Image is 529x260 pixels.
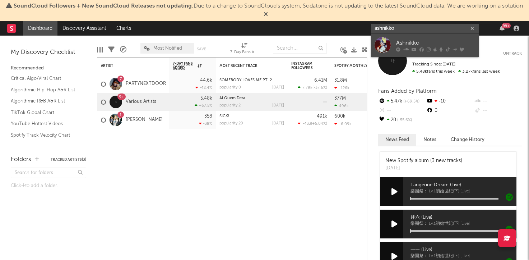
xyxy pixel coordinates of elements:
[302,122,311,126] span: -433
[273,43,327,54] input: Search...
[291,61,316,70] div: Instagram Followers
[101,64,155,68] div: Artist
[367,111,399,129] svg: Chart title
[378,106,426,115] div: --
[334,114,345,119] div: 600k
[204,114,212,119] div: 358
[367,75,399,93] svg: Chart title
[426,106,474,115] div: 0
[378,97,426,106] div: 5.47k
[219,104,241,108] div: popularity: 2
[126,99,156,105] a: Various Artists
[444,134,492,146] button: Change History
[272,122,284,126] div: [DATE]
[11,131,79,139] a: Spotify Track Velocity Chart
[371,33,479,57] a: Ashnikko
[197,47,206,51] button: Save
[426,97,474,106] div: -10
[410,213,516,222] span: 拜六 (Live)
[126,117,163,123] a: [PERSON_NAME]
[11,48,86,57] div: My Discovery Checklist
[153,46,182,51] span: Most Notified
[410,246,516,254] span: 一一 (Live)
[97,39,103,60] div: Edit Columns
[410,190,516,194] span: 樂團祭： Lv.1初始世紀(下) [Live]
[219,114,229,118] a: SICK!
[396,38,475,47] div: Ashnikko
[108,39,115,60] div: Filters
[219,78,272,82] a: SOMEBODY LOVES ME PT. 2
[11,168,86,178] input: Search for folders...
[264,12,268,18] span: Dismiss
[500,26,505,31] button: 99+
[219,122,243,126] div: popularity: 29
[219,96,284,100] div: Ai Quem Dera
[200,78,212,83] div: 44.6k
[14,3,192,9] span: SoundCloud Followers + New SoundCloud Releases not updating
[298,121,327,126] div: ( )
[317,114,327,119] div: 491k
[126,81,166,87] a: PARTYNEXTDOOR
[57,21,111,36] a: Discovery Assistant
[474,97,522,106] div: --
[195,85,212,90] div: -42.4 %
[334,64,388,68] div: Spotify Monthly Listeners
[334,122,352,126] div: -6.09k
[51,158,86,161] button: Tracked Artists(3)
[334,104,349,108] div: 496k
[11,120,79,128] a: YouTube Hottest Videos
[11,182,86,190] div: Click to add a folder.
[219,78,284,82] div: SOMEBODY LOVES ME PT. 2
[503,50,522,57] button: Untrack
[502,23,511,28] div: 99 +
[334,96,346,101] div: 377M
[11,64,86,73] div: Recommended
[111,21,136,36] a: Charts
[402,100,419,104] span: +69.5 %
[11,74,79,82] a: Critical Algo/Viral Chart
[385,165,462,172] div: [DATE]
[199,121,212,126] div: -38 %
[412,62,455,67] span: Tracking Since: [DATE]
[11,97,79,105] a: Algorithmic R&B A&R List
[11,155,31,164] div: Folders
[314,86,326,90] span: -37.6 %
[396,118,412,122] span: -55.6 %
[219,96,245,100] a: Ai Quem Dera
[334,86,349,90] div: -126k
[367,93,399,111] svg: Chart title
[195,103,212,108] div: +67.5 %
[385,157,462,165] div: New Spotify album (3 new tracks)
[302,86,312,90] span: 7.79k
[23,21,57,36] a: Dashboard
[474,106,522,115] div: --
[272,104,284,108] div: [DATE]
[298,85,327,90] div: ( )
[120,39,126,60] div: A&R Pipeline
[410,222,516,226] span: 樂團祭： Lv.1初始世紀(下) [Live]
[378,134,416,146] button: News Feed
[230,48,259,57] div: 7-Day Fans Added (7-Day Fans Added)
[378,88,437,94] span: Fans Added by Platform
[371,24,479,33] input: Search for artists
[219,64,273,68] div: Most Recent Track
[410,254,516,259] span: 樂團祭： Lv.1初始世紀(下) [Live]
[412,69,500,74] span: 3.27k fans last week
[312,122,326,126] span: +5.04 %
[416,134,444,146] button: Notes
[173,61,196,70] span: 7-Day Fans Added
[334,78,347,83] div: 31.8M
[272,86,284,90] div: [DATE]
[230,39,259,60] div: 7-Day Fans Added (7-Day Fans Added)
[219,114,284,118] div: SICK!
[200,96,212,101] div: 5.48k
[314,78,327,83] div: 6.41M
[412,69,455,74] span: 5.48k fans this week
[11,86,79,94] a: Algorithmic Hip-Hop A&R List
[410,181,516,190] span: Tangerine Dream (Live)
[11,109,79,117] a: TikTok Global Chart
[14,3,523,9] span: : Due to a change to SoundCloud's system, Sodatone is not updating to the latest SoundCloud data....
[378,115,426,125] div: 20
[219,86,241,90] div: popularity: 0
